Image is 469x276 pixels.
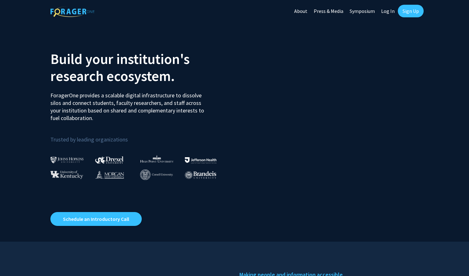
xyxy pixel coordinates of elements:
[50,212,142,226] a: Opens in a new tab
[50,6,94,17] img: ForagerOne Logo
[95,170,124,179] img: Morgan State University
[95,156,123,164] img: Drexel University
[50,170,83,179] img: University of Kentucky
[185,157,216,163] img: Thomas Jefferson University
[50,157,84,163] img: Johns Hopkins University
[140,170,173,180] img: Cornell University
[50,87,209,122] p: ForagerOne provides a scalable digital infrastructure to dissolve silos and connect students, fac...
[50,127,230,144] p: Trusted by leading organizations
[50,50,230,84] h2: Build your institution's research ecosystem.
[398,5,424,17] a: Sign Up
[185,171,216,179] img: Brandeis University
[140,155,174,163] img: High Point University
